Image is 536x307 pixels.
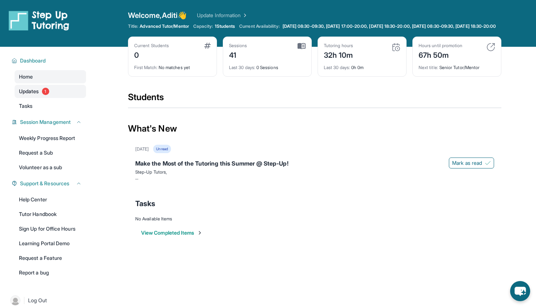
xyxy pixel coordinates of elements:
[241,12,248,19] img: Chevron Right
[229,65,255,70] span: Last 30 days :
[135,146,149,152] div: [DATE]
[298,43,306,49] img: card
[134,65,158,70] span: First Match :
[128,23,138,29] span: Title:
[239,23,279,29] span: Current Availability:
[15,85,86,98] a: Updates1
[486,43,495,52] img: card
[229,60,306,71] div: 0 Sessions
[15,146,86,159] a: Request a Sub
[19,102,32,110] span: Tasks
[128,91,501,107] div: Students
[229,49,247,60] div: 41
[10,295,20,306] img: user-img
[15,237,86,250] a: Learning Portal Demo
[20,180,69,187] span: Support & Resources
[324,43,353,49] div: Tutoring hours
[134,60,211,71] div: No matches yet
[19,73,33,80] span: Home
[153,145,171,153] div: Unread
[419,43,462,49] div: Hours until promotion
[324,49,353,60] div: 32h 10m
[134,43,169,49] div: Current Students
[135,159,494,169] div: Make the Most of the Tutoring this Summer @ Step-Up!
[229,43,247,49] div: Sessions
[197,12,248,19] a: Update Information
[324,60,400,71] div: 0h 0m
[28,297,47,304] span: Log Out
[485,160,491,166] img: Mark as read
[134,49,169,60] div: 0
[9,10,69,31] img: logo
[15,161,86,174] a: Volunteer as a sub
[452,159,482,167] span: Mark as read
[19,88,39,95] span: Updates
[15,99,86,113] a: Tasks
[15,193,86,206] a: Help Center
[193,23,213,29] span: Capacity:
[281,23,498,29] a: [DATE] 08:30-09:30, [DATE] 17:00-20:00, [DATE] 18:30-20:00, [DATE] 08:30-09:30, [DATE] 18:30-20:00
[204,43,211,49] img: card
[20,57,46,64] span: Dashboard
[419,60,495,71] div: Senior Tutor/Mentor
[510,281,530,301] button: chat-button
[17,118,82,126] button: Session Management
[15,70,86,83] a: Home
[15,222,86,235] a: Sign Up for Office Hours
[15,251,86,265] a: Request a Feature
[15,266,86,279] a: Report a bug
[324,65,350,70] span: Last 30 days :
[135,198,155,209] span: Tasks
[392,43,400,52] img: card
[17,57,82,64] button: Dashboard
[135,169,494,175] p: Step-Up Tutors,
[449,158,494,168] button: Mark as read
[17,180,82,187] button: Support & Resources
[283,23,496,29] span: [DATE] 08:30-09:30, [DATE] 17:00-20:00, [DATE] 18:30-20:00, [DATE] 08:30-09:30, [DATE] 18:30-20:00
[215,23,235,29] span: 1 Students
[15,208,86,221] a: Tutor Handbook
[42,88,49,95] span: 1
[23,296,25,305] span: |
[419,49,462,60] div: 67h 50m
[419,65,438,70] span: Next title :
[15,132,86,145] a: Weekly Progress Report
[140,23,189,29] span: Advanced Tutor/Mentor
[128,113,501,145] div: What's New
[135,216,494,222] div: No Available Items
[141,229,203,236] button: View Completed Items
[128,10,187,20] span: Welcome, Aditi 👋
[20,118,71,126] span: Session Management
